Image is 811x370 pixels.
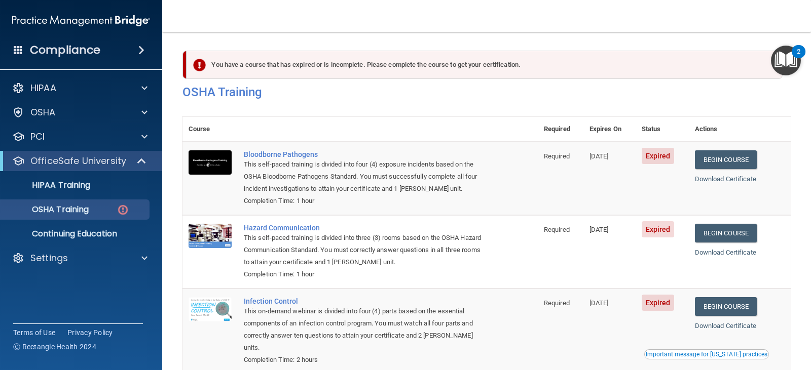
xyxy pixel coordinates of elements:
span: Required [544,152,570,160]
img: exclamation-circle-solid-danger.72ef9ffc.png [193,59,206,71]
div: This self-paced training is divided into three (3) rooms based on the OSHA Hazard Communication S... [244,232,487,268]
div: This self-paced training is divided into four (4) exposure incidents based on the OSHA Bloodborne... [244,158,487,195]
button: Open Resource Center, 2 new notifications [771,46,801,75]
a: OfficeSafe University [12,155,147,167]
a: PCI [12,131,148,143]
span: Ⓒ Rectangle Health 2024 [13,342,96,352]
div: 2 [797,52,800,65]
a: Download Certificate [695,175,756,183]
h4: Compliance [30,43,100,57]
p: OSHA [30,106,56,118]
p: HIPAA Training [7,180,90,190]
img: danger-circle.6113f641.png [117,203,129,216]
span: [DATE] [589,152,609,160]
a: Infection Control [244,297,487,305]
span: Required [544,226,570,233]
span: Expired [642,295,675,311]
a: Settings [12,252,148,264]
a: Hazard Communication [244,224,487,232]
div: Completion Time: 1 hour [244,195,487,207]
p: Continuing Education [7,229,145,239]
button: Read this if you are a dental practitioner in the state of CA [644,349,769,359]
a: Privacy Policy [67,327,113,338]
span: Required [544,299,570,307]
div: Completion Time: 2 hours [244,354,487,366]
a: Terms of Use [13,327,55,338]
a: OSHA [12,106,148,118]
h4: OSHA Training [182,85,791,99]
p: OfficeSafe University [30,155,126,167]
p: PCI [30,131,45,143]
th: Expires On [583,117,636,142]
p: HIPAA [30,82,56,94]
div: Completion Time: 1 hour [244,268,487,280]
p: OSHA Training [7,204,89,215]
th: Required [538,117,583,142]
span: [DATE] [589,299,609,307]
div: You have a course that has expired or is incomplete. Please complete the course to get your certi... [187,51,783,79]
a: Bloodborne Pathogens [244,150,487,158]
th: Course [182,117,238,142]
th: Actions [689,117,791,142]
th: Status [636,117,689,142]
a: Begin Course [695,224,757,242]
a: HIPAA [12,82,148,94]
div: Important message for [US_STATE] practices [646,351,767,357]
span: Expired [642,148,675,164]
div: This on-demand webinar is divided into four (4) parts based on the essential components of an inf... [244,305,487,354]
span: Expired [642,221,675,237]
p: Settings [30,252,68,264]
a: Download Certificate [695,322,756,330]
a: Begin Course [695,297,757,316]
a: Download Certificate [695,249,756,256]
span: [DATE] [589,226,609,233]
img: PMB logo [12,11,150,31]
a: Begin Course [695,150,757,169]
